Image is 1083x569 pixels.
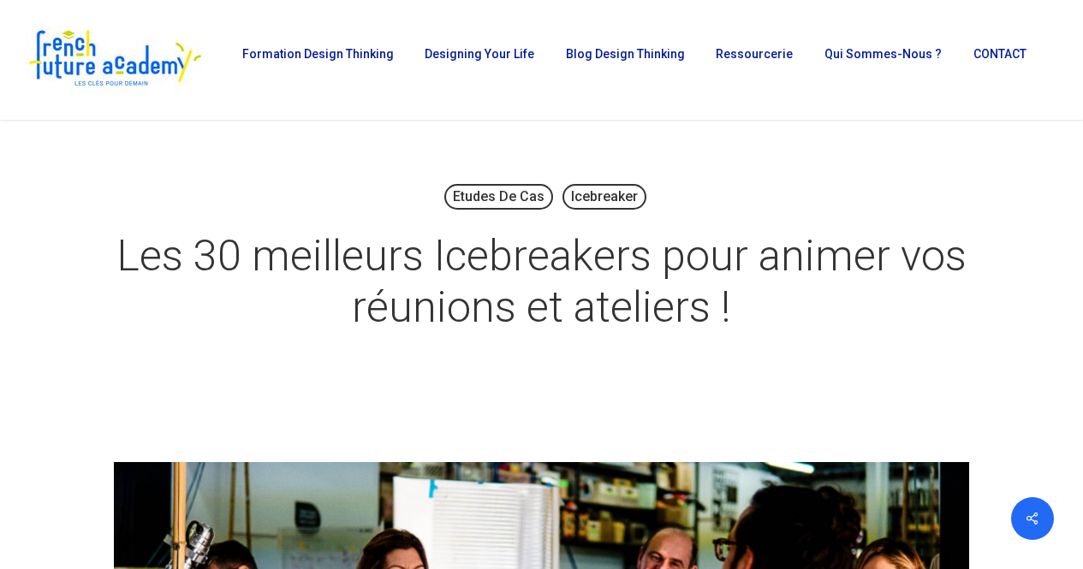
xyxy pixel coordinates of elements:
[425,47,534,61] span: Designing Your Life
[234,48,399,72] a: Formation Design Thinking
[114,213,970,350] h1: Les 30 meilleurs Icebreakers pour animer vos réunions et ateliers !
[242,47,394,61] span: Formation Design Thinking
[557,48,690,72] a: Blog Design Thinking
[416,48,540,72] a: Designing Your Life
[707,48,799,72] a: Ressourcerie
[824,47,942,61] span: Qui sommes-nous ?
[716,47,793,61] span: Ressourcerie
[965,48,1033,72] a: CONTACT
[562,184,646,210] a: Icebreaker
[816,48,947,72] a: Qui sommes-nous ?
[24,26,205,94] img: French Future Academy
[973,47,1026,61] span: CONTACT
[566,47,685,61] span: Blog Design Thinking
[444,184,553,210] a: Etudes de cas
